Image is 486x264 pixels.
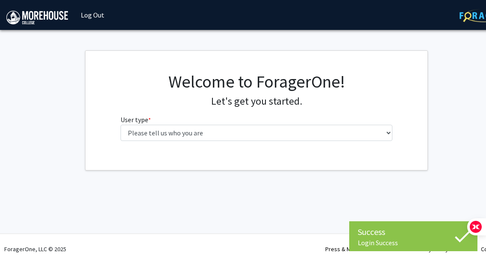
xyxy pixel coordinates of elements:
[121,114,151,125] label: User type
[6,11,68,24] img: Morehouse College Logo
[358,226,469,238] div: Success
[121,71,393,92] h1: Welcome to ForagerOne!
[121,95,393,108] h4: Let's get you started.
[4,234,66,264] div: ForagerOne, LLC © 2025
[358,238,469,247] div: Login Success
[325,245,362,253] a: Press & Media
